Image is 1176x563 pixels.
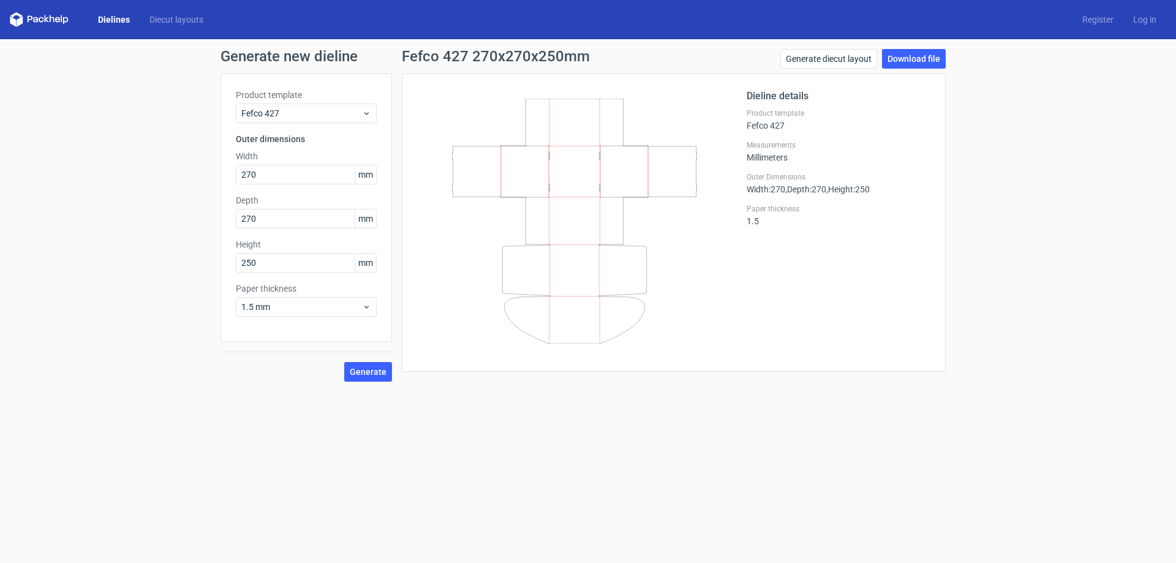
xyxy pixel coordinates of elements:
[140,13,213,26] a: Diecut layouts
[747,140,930,150] label: Measurements
[1072,13,1123,26] a: Register
[344,362,392,382] button: Generate
[747,108,930,118] label: Product template
[785,184,826,194] span: , Depth : 270
[747,89,930,104] h2: Dieline details
[355,254,376,272] span: mm
[88,13,140,26] a: Dielines
[236,194,377,206] label: Depth
[402,49,590,64] h1: Fefco 427 270x270x250mm
[747,108,930,130] div: Fefco 427
[236,282,377,295] label: Paper thickness
[747,172,930,182] label: Outer Dimensions
[1123,13,1166,26] a: Log in
[826,184,870,194] span: , Height : 250
[236,150,377,162] label: Width
[747,184,785,194] span: Width : 270
[241,301,362,313] span: 1.5 mm
[747,204,930,226] div: 1.5
[236,133,377,145] h3: Outer dimensions
[355,165,376,184] span: mm
[221,49,956,64] h1: Generate new dieline
[236,89,377,101] label: Product template
[236,238,377,251] label: Height
[350,368,386,376] span: Generate
[241,107,362,119] span: Fefco 427
[747,140,930,162] div: Millimeters
[355,210,376,228] span: mm
[882,49,946,69] a: Download file
[747,204,930,214] label: Paper thickness
[780,49,877,69] a: Generate diecut layout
